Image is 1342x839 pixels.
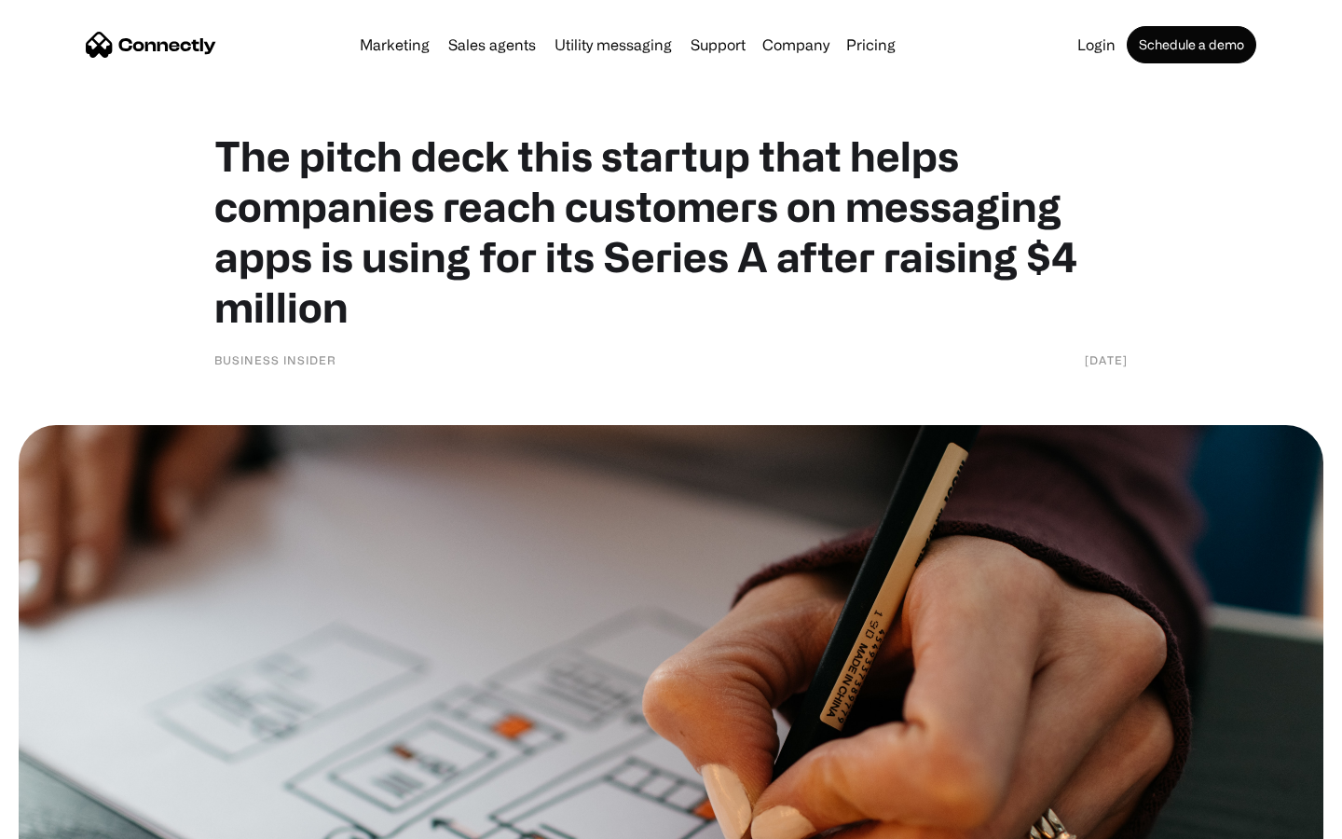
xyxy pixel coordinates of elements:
[839,37,903,52] a: Pricing
[352,37,437,52] a: Marketing
[1127,26,1256,63] a: Schedule a demo
[86,31,216,59] a: home
[1085,351,1128,369] div: [DATE]
[37,806,112,832] ul: Language list
[214,131,1128,332] h1: The pitch deck this startup that helps companies reach customers on messaging apps is using for i...
[19,806,112,832] aside: Language selected: English
[683,37,753,52] a: Support
[214,351,336,369] div: Business Insider
[547,37,679,52] a: Utility messaging
[441,37,543,52] a: Sales agents
[762,32,829,58] div: Company
[1070,37,1123,52] a: Login
[757,32,835,58] div: Company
